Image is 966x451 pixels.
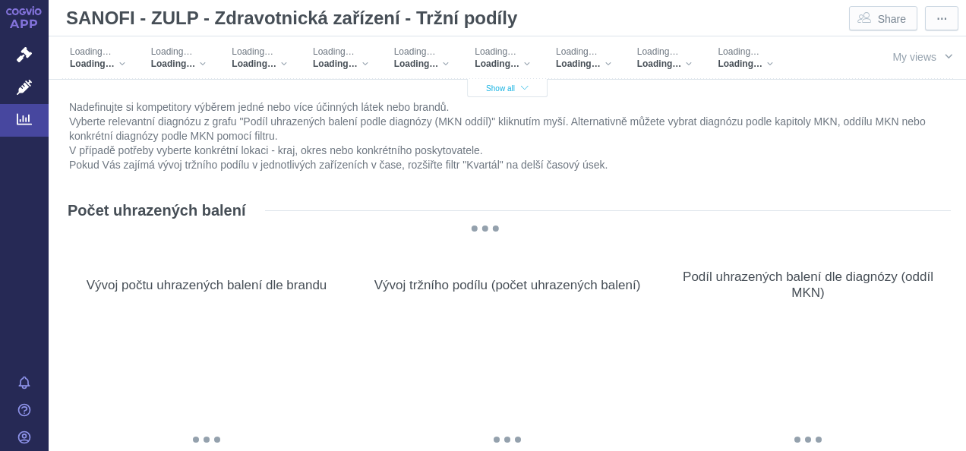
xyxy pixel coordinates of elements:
li: Nadefinujte si kompetitory výběrem jedné nebo více účinných látek nebo brandů. [69,100,945,115]
span: Share [878,11,906,27]
span: Loading… [151,58,196,70]
span: Show all [486,84,529,93]
span: ⋯ [936,11,947,27]
span: Loading… [313,58,358,70]
div: More actions [330,244,357,271]
span: Loading… [70,58,115,70]
div: More actions [931,244,958,271]
span: Loading… [637,46,679,58]
div: Loading…Loading… [548,42,619,74]
span: Loading… [151,46,193,58]
button: More actions [925,6,958,30]
div: Vývoj počtu uhrazených balení dle brandu [87,277,327,293]
div: Show as table [896,244,923,271]
div: Filters [60,36,841,121]
span: Loading… [232,58,276,70]
div: Loading…Loading… [630,42,700,74]
h2: Počet uhrazených balení [68,200,246,220]
li: Pokud Vás zajímá vývoj tržního podílu v jednotlivých zařízeních v čase, rozšiřte filtr "Kvartál" ... [69,158,945,172]
div: Loading…Loading… [224,42,295,74]
div: Show as table [295,244,322,271]
span: Loading… [313,46,355,58]
button: Show all [467,79,548,97]
li: V případě potřeby vyberte konkrétní lokaci - kraj, okres nebo konkrétního poskytovatele. [69,143,945,158]
h1: SANOFI - ZULP - Zdravotnická zařízení - Tržní podíly [60,3,525,33]
div: Podíl uhrazených balení dle diagnózy (oddíl MKN) [673,269,943,301]
span: Loading… [718,58,762,70]
button: My views [878,42,966,71]
div: Vývoj tržního podílu (počet uhrazených balení) [374,277,641,293]
button: Share dashboard [849,6,917,30]
div: Loading…Loading… [144,42,214,74]
span: Loading… [475,46,516,58]
span: Loading… [475,58,519,70]
div: Show as table [595,244,623,271]
div: Loading…Loading… [710,42,781,74]
span: Loading… [718,46,759,58]
span: Loading… [394,46,436,58]
span: Loading… [556,58,601,70]
li: Vyberte relevantní diagnózu z grafu "Podíl uhrazených balení podle diagnózy (MKN oddíl)" kliknutí... [69,115,945,143]
span: Loading… [232,46,273,58]
span: Loading… [394,58,439,70]
div: Loading…Loading… [387,42,457,74]
span: Loading… [556,46,598,58]
span: Loading… [70,46,112,58]
div: More actions [630,244,658,271]
div: Loading…Loading… [467,42,538,74]
div: Loading…Loading… [305,42,376,74]
div: Description [861,244,889,271]
div: Loading…Loading… [62,42,133,74]
span: Loading… [637,58,682,70]
span: My views [892,51,936,63]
